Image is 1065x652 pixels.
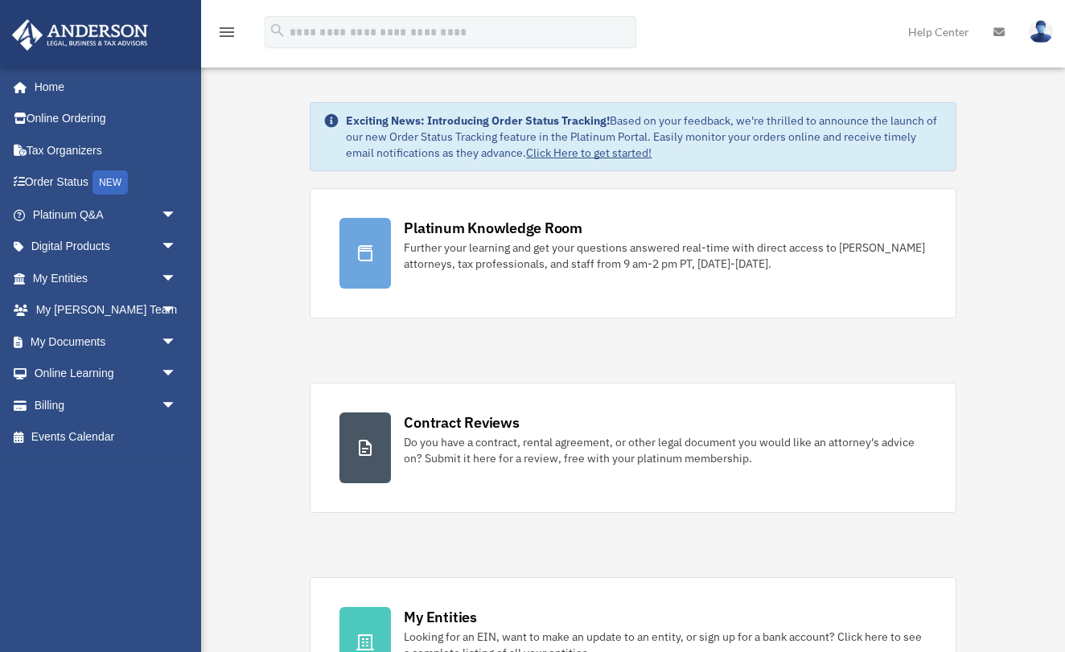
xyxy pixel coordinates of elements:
span: arrow_drop_down [161,294,193,327]
strong: Exciting News: Introducing Order Status Tracking! [346,113,610,128]
a: Digital Productsarrow_drop_down [11,231,201,263]
span: arrow_drop_down [161,358,193,391]
div: Contract Reviews [404,412,519,433]
a: My Entitiesarrow_drop_down [11,262,201,294]
div: My Entities [404,607,476,627]
a: Order StatusNEW [11,166,201,199]
a: Platinum Knowledge Room Further your learning and get your questions answered real-time with dire... [310,188,956,318]
a: Platinum Q&Aarrow_drop_down [11,199,201,231]
a: Online Ordering [11,103,201,135]
img: User Pic [1029,20,1053,43]
i: menu [217,23,236,42]
i: search [269,22,286,39]
div: Do you have a contract, rental agreement, or other legal document you would like an attorney's ad... [404,434,926,466]
img: Anderson Advisors Platinum Portal [7,19,153,51]
a: Home [11,71,193,103]
span: arrow_drop_down [161,326,193,359]
div: Based on your feedback, we're thrilled to announce the launch of our new Order Status Tracking fe... [346,113,942,161]
a: Billingarrow_drop_down [11,389,201,421]
span: arrow_drop_down [161,231,193,264]
div: NEW [93,170,128,195]
div: Further your learning and get your questions answered real-time with direct access to [PERSON_NAM... [404,240,926,272]
a: Tax Organizers [11,134,201,166]
a: menu [217,28,236,42]
a: Events Calendar [11,421,201,453]
a: My Documentsarrow_drop_down [11,326,201,358]
a: Online Learningarrow_drop_down [11,358,201,390]
div: Platinum Knowledge Room [404,218,582,238]
span: arrow_drop_down [161,389,193,422]
span: arrow_drop_down [161,199,193,232]
span: arrow_drop_down [161,262,193,295]
a: Contract Reviews Do you have a contract, rental agreement, or other legal document you would like... [310,383,956,513]
a: My [PERSON_NAME] Teamarrow_drop_down [11,294,201,326]
a: Click Here to get started! [526,146,652,160]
